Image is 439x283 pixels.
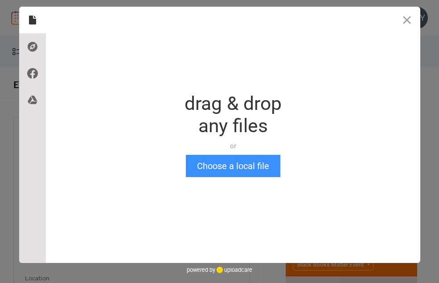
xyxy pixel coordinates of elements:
[19,7,46,33] div: Local Files
[185,93,282,137] div: drag & drop any files
[187,263,252,276] div: powered by
[186,155,280,177] button: Choose a local file
[19,60,46,87] div: Facebook
[215,267,252,273] a: uploadcare
[185,141,282,150] div: or
[19,87,46,113] div: Google Drive
[394,7,420,33] button: Close
[19,33,46,60] div: Direct Link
